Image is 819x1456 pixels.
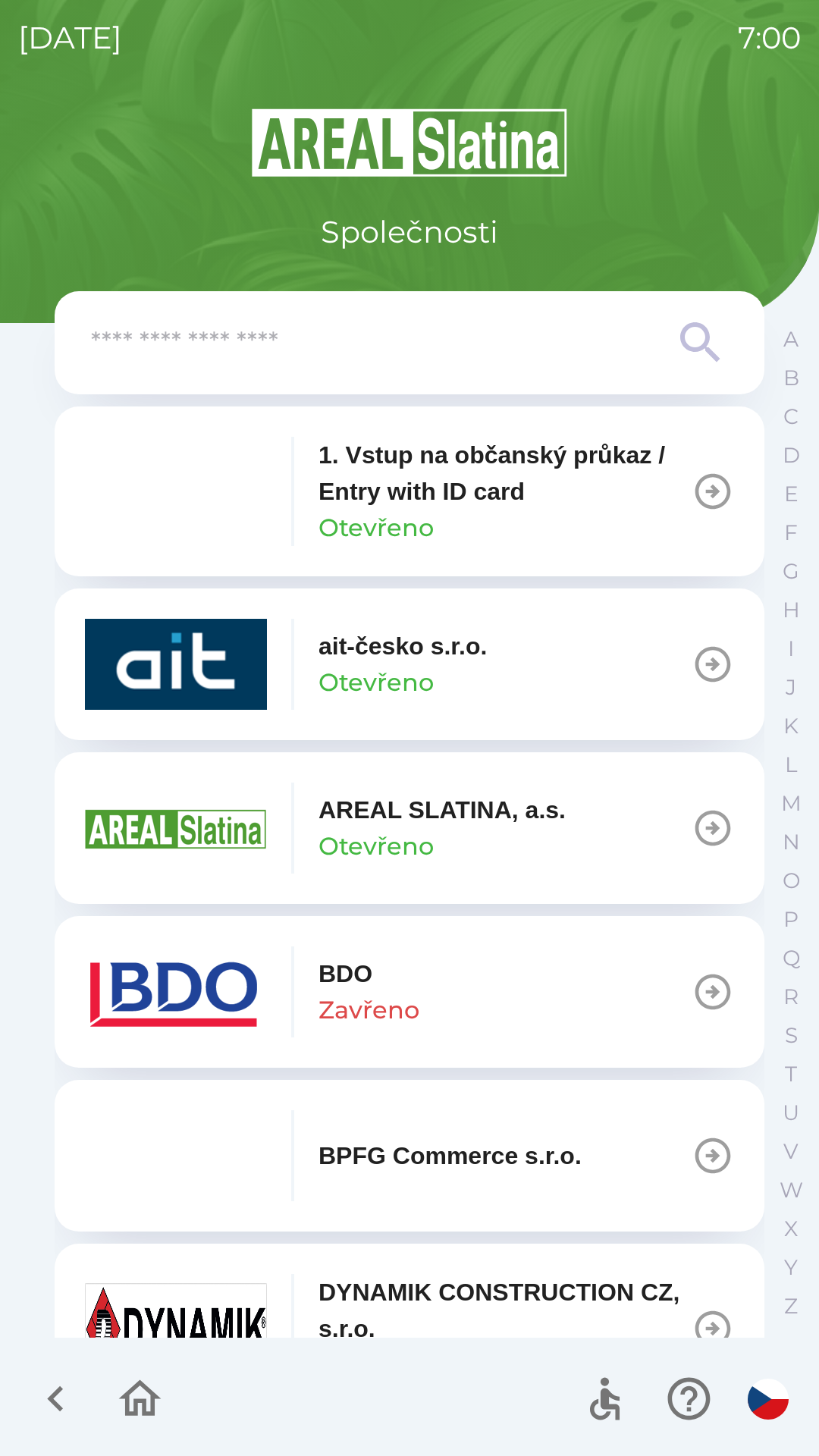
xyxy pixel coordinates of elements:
[85,1110,267,1201] img: f3b1b367-54a7-43c8-9d7e-84e812667233.png
[772,939,810,977] button: Q
[318,628,487,664] p: ait-česko s.r.o.
[772,436,810,475] button: D
[85,1283,267,1374] img: 9aa1c191-0426-4a03-845b-4981a011e109.jpeg
[783,558,799,585] p: G
[772,707,810,745] button: K
[772,397,810,436] button: C
[784,481,799,507] p: E
[318,828,434,864] p: Otevřeno
[781,790,802,817] p: M
[783,442,800,469] p: D
[784,1293,798,1319] p: Z
[772,1210,810,1248] button: X
[783,1100,799,1126] p: U
[772,1055,810,1094] button: T
[785,752,797,778] p: L
[772,1016,810,1055] button: S
[55,1080,764,1232] button: BPFG Commerce s.r.o.
[318,955,372,992] p: BDO
[783,713,799,739] p: K
[85,783,267,874] img: aad3f322-fb90-43a2-be23-5ead3ef36ce5.png
[772,745,810,784] button: L
[772,513,810,552] button: F
[772,1094,810,1132] button: U
[55,1244,764,1414] button: DYNAMIK CONSTRUCTION CZ, s.r.o.Otevřeno
[783,829,800,855] p: N
[318,664,434,701] p: Otevřeno
[784,519,798,546] p: F
[738,15,801,61] p: 7:00
[772,900,810,939] button: P
[318,510,434,546] p: Otevřeno
[783,906,799,933] p: P
[783,868,800,894] p: O
[783,984,799,1010] p: R
[783,945,800,971] p: Q
[85,446,267,537] img: 93ea42ec-2d1b-4d6e-8f8a-bdbb4610bcc3.png
[772,823,810,861] button: N
[318,437,692,510] p: 1. Vstup na občanský průkaz / Entry with ID card
[55,406,764,576] button: 1. Vstup na občanský průkaz / Entry with ID cardOtevřeno
[318,792,566,828] p: AREAL SLATINA, a.s.
[318,1274,692,1347] p: DYNAMIK CONSTRUCTION CZ, s.r.o.
[772,1171,810,1210] button: W
[772,359,810,397] button: B
[772,591,810,629] button: H
[772,861,810,900] button: O
[772,977,810,1016] button: R
[785,1061,797,1087] p: T
[772,784,810,823] button: M
[18,15,122,61] p: [DATE]
[772,552,810,591] button: G
[318,992,419,1028] p: Zavřeno
[772,320,810,359] button: A
[55,588,764,740] button: ait-česko s.r.o.Otevřeno
[772,1248,810,1287] button: Y
[318,1137,582,1174] p: BPFG Commerce s.r.o.
[784,1216,798,1242] p: X
[55,752,764,904] button: AREAL SLATINA, a.s.Otevřeno
[788,635,794,662] p: I
[321,209,498,255] p: Společnosti
[785,1022,798,1049] p: S
[55,106,764,179] img: Logo
[784,1254,798,1281] p: Y
[748,1379,789,1420] img: cs flag
[783,365,799,391] p: B
[772,668,810,707] button: J
[772,475,810,513] button: E
[85,619,267,710] img: 40b5cfbb-27b1-4737-80dc-99d800fbabba.png
[783,326,799,353] p: A
[783,1138,799,1165] p: V
[786,674,796,701] p: J
[783,403,799,430] p: C
[783,597,800,623] p: H
[772,1132,810,1171] button: V
[772,629,810,668] button: I
[55,916,764,1068] button: BDOZavřeno
[772,1287,810,1326] button: Z
[780,1177,803,1203] p: W
[85,946,267,1037] img: ae7449ef-04f1-48ed-85b5-e61960c78b50.png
